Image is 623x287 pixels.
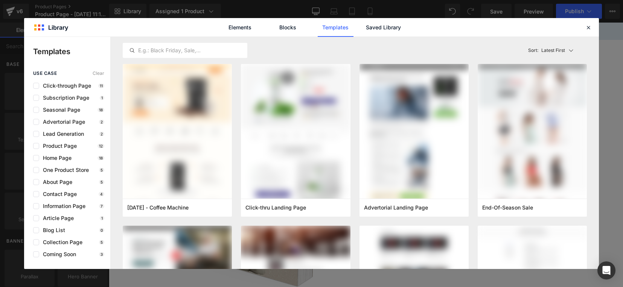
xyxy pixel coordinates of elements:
[39,179,72,185] span: About Page
[99,228,104,232] p: 0
[98,84,104,88] p: 11
[97,144,104,148] p: 12
[39,215,74,221] span: Article Page
[39,191,77,197] span: Contact Page
[39,167,89,173] span: One Product Store
[364,204,428,211] span: Advertorial Landing Page
[318,18,353,37] a: Templates
[39,83,91,89] span: Click-through Page
[528,48,538,53] span: Sort:
[263,110,477,119] label: Quantity
[80,40,209,264] img: Belleza sin Químicos: Guía de Cosmética Casera
[263,79,477,88] label: Title
[99,180,104,184] p: 5
[39,119,85,125] span: Advertorial Page
[222,18,258,37] a: Elements
[39,239,82,245] span: Collection Page
[39,95,89,101] span: Subscription Page
[97,156,104,160] p: 18
[99,252,104,257] p: 3
[99,204,104,208] p: 7
[346,137,394,157] button: Add To Cart
[541,47,565,54] p: Latest First
[283,47,457,56] a: Belleza sin Químicos: Guía de Cosmética Casera
[129,6,385,12] p: ¡Compra nuestras últimas novedades!
[525,43,587,58] button: Latest FirstSort:Latest First
[97,108,104,112] p: 18
[271,88,305,104] span: Default Title
[366,18,401,37] a: Saved Library
[245,204,306,211] span: Click-thru Landing Page
[99,132,104,136] p: 2
[123,46,247,55] input: E.g.: Black Friday, Sale,...
[93,71,104,76] span: Clear
[39,227,65,233] span: Blog List
[100,96,104,100] p: 1
[597,261,615,279] div: Open Intercom Messenger
[33,46,110,57] p: Templates
[39,131,84,137] span: Lead Generation
[33,71,57,76] span: use case
[39,155,72,161] span: Home Page
[39,203,85,209] span: Information Page
[99,240,104,244] p: 5
[39,143,77,149] span: Product Page
[372,59,401,67] span: $16,999.00
[39,251,76,257] span: Coming Soon
[482,204,533,211] span: End-Of-Season Sale
[99,168,104,172] p: 5
[39,107,80,113] span: Seasonal Page
[355,143,385,150] span: Add To Cart
[99,120,104,124] p: 2
[340,60,369,66] span: $37,000.00
[127,204,189,211] span: Thanksgiving - Coffee Machine
[99,192,104,196] p: 4
[100,216,104,220] p: 1
[270,18,306,37] a: Blocks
